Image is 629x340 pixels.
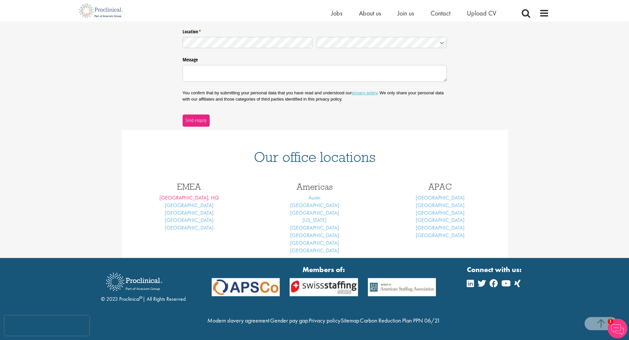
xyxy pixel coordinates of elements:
[165,217,214,224] a: [GEOGRAPHIC_DATA]
[183,114,210,126] button: Send enquiry
[212,264,436,275] strong: Members of:
[183,26,447,35] legend: Location
[183,90,447,102] p: You confirm that by submitting your personal data that you have read and understood our . We only...
[183,54,447,63] label: Message
[352,90,377,95] a: privacy policy
[359,9,381,17] a: About us
[416,209,465,216] a: [GEOGRAPHIC_DATA]
[207,278,285,296] img: APSCo
[290,209,339,216] a: [GEOGRAPHIC_DATA]
[290,232,339,239] a: [GEOGRAPHIC_DATA]
[290,247,339,254] a: [GEOGRAPHIC_DATA]
[165,209,214,216] a: [GEOGRAPHIC_DATA]
[416,224,465,231] a: [GEOGRAPHIC_DATA]
[302,217,327,224] a: [US_STATE]
[608,319,627,338] img: Chatbot
[308,317,340,324] a: Privacy policy
[101,268,186,303] div: © 2023 Proclinical | All Rights Reserved
[416,217,465,224] a: [GEOGRAPHIC_DATA]
[270,317,308,324] a: Gender pay gap
[608,319,613,324] span: 1
[101,268,167,295] img: Proclinical Recruitment
[416,194,465,201] a: [GEOGRAPHIC_DATA]
[290,239,339,246] a: [GEOGRAPHIC_DATA]
[467,264,523,275] strong: Connect with us:
[382,182,498,191] h3: APAC
[207,317,269,324] a: Modern slavery agreement
[131,182,247,191] h3: EMEA
[360,317,440,324] a: Carbon Reduction Plan PPN 06/21
[140,295,143,300] sup: ®
[257,182,372,191] h3: Americas
[308,194,321,201] a: Austin
[131,150,498,164] h1: Our office locations
[331,9,342,17] a: Jobs
[363,278,441,296] img: APSCo
[285,278,363,296] img: APSCo
[165,202,214,209] a: [GEOGRAPHIC_DATA]
[5,316,89,335] iframe: reCAPTCHA
[290,202,339,209] a: [GEOGRAPHIC_DATA]
[416,232,465,239] a: [GEOGRAPHIC_DATA]
[398,9,414,17] a: Join us
[431,9,450,17] a: Contact
[317,37,447,48] input: Country
[290,224,339,231] a: [GEOGRAPHIC_DATA]
[341,317,359,324] a: Sitemap
[416,202,465,209] a: [GEOGRAPHIC_DATA]
[183,37,313,48] input: State / Province / Region
[165,224,214,231] a: [GEOGRAPHIC_DATA]
[185,117,207,124] span: Send enquiry
[467,9,496,17] a: Upload CV
[159,194,219,201] a: [GEOGRAPHIC_DATA], HQ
